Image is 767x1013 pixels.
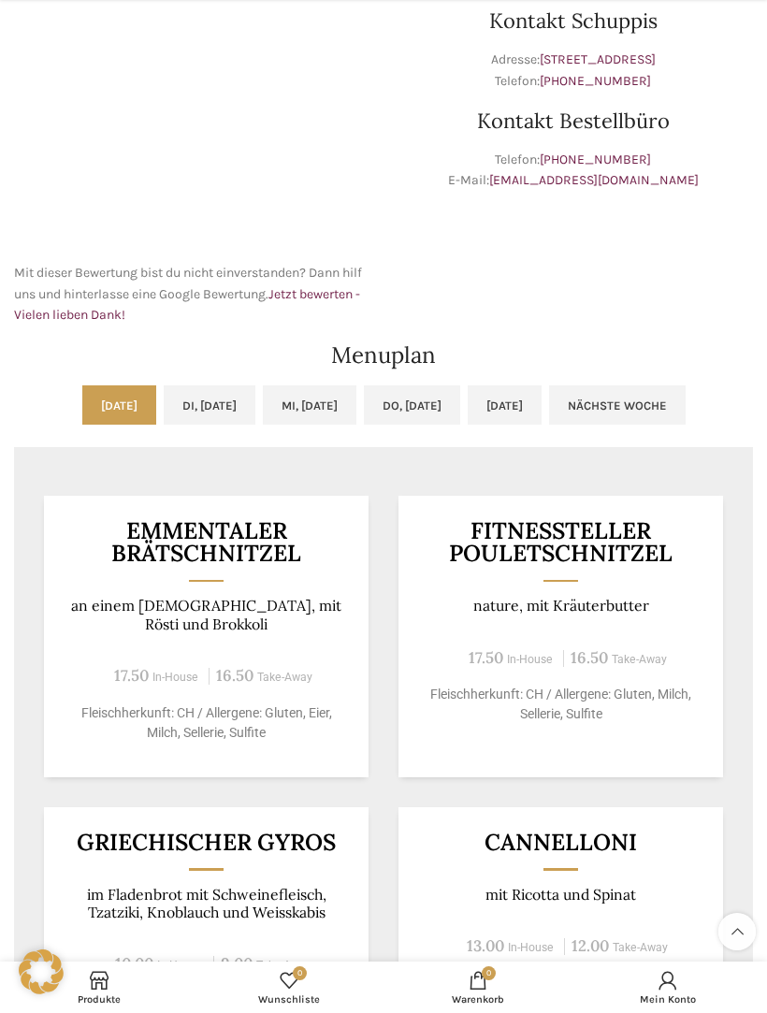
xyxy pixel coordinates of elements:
[114,665,149,686] span: 17.50
[571,647,608,668] span: 16.50
[540,73,651,89] a: [PHONE_NUMBER]
[489,172,699,188] a: [EMAIL_ADDRESS][DOMAIN_NAME]
[422,597,701,615] p: nature, mit Kräuterbutter
[14,344,753,367] h2: Menuplan
[67,831,346,854] h3: Griechischer Gyros
[393,10,753,31] h3: Kontakt Schuppis
[508,941,554,954] span: In-House
[583,993,754,1006] span: Mein Konto
[540,152,651,167] a: [PHONE_NUMBER]
[383,966,573,1008] div: My cart
[383,966,573,1008] a: 0 Warenkorb
[67,703,346,743] p: Fleischherkunft: CH / Allergene: Gluten, Eier, Milch, Sellerie, Sulfite
[718,913,756,950] a: Scroll to top button
[14,263,374,326] p: Mit dieser Bewertung bist du nicht einverstanden? Dann hilf uns und hinterlasse eine Google Bewer...
[393,993,564,1006] span: Warenkorb
[469,647,503,668] span: 17.50
[67,519,346,565] h3: Emmentaler Brätschnitzel
[216,665,253,686] span: 16.50
[422,886,701,904] p: mit Ricotta und Spinat
[572,935,609,956] span: 12.00
[5,966,195,1008] a: Produkte
[152,671,198,684] span: In-House
[549,385,686,425] a: Nächste Woche
[468,385,542,425] a: [DATE]
[263,385,356,425] a: Mi, [DATE]
[612,653,667,666] span: Take-Away
[573,966,763,1008] a: Mein Konto
[540,51,656,67] a: [STREET_ADDRESS]
[422,519,701,565] h3: Fitnessteller Pouletschnitzel
[422,685,701,724] p: Fleischherkunft: CH / Allergene: Gluten, Milch, Sellerie, Sulfite
[14,286,360,323] a: Jetzt bewerten - Vielen lieben Dank!
[14,993,185,1006] span: Produkte
[195,966,384,1008] a: 0 Wunschliste
[256,959,311,972] span: Take-Away
[393,50,753,92] p: Adresse: Telefon:
[157,959,203,972] span: In-House
[293,966,307,980] span: 0
[482,966,496,980] span: 0
[195,966,384,1008] div: Meine Wunschliste
[204,993,375,1006] span: Wunschliste
[67,886,346,922] p: im Fladenbrot mit Schweinefleisch, Tzatziki, Knoblauch und Weisskabis
[467,935,504,956] span: 13.00
[393,150,753,192] p: Telefon: E-Mail:
[257,671,312,684] span: Take-Away
[364,385,460,425] a: Do, [DATE]
[67,597,346,633] p: an einem [DEMOGRAPHIC_DATA], mit Rösti und Brokkoli
[393,110,753,131] h3: Kontakt Bestellbüro
[164,385,255,425] a: Di, [DATE]
[82,385,156,425] a: [DATE]
[422,831,701,854] h3: Cannelloni
[507,653,553,666] span: In-House
[613,941,668,954] span: Take-Away
[115,953,153,974] span: 10.00
[221,953,253,974] span: 9.00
